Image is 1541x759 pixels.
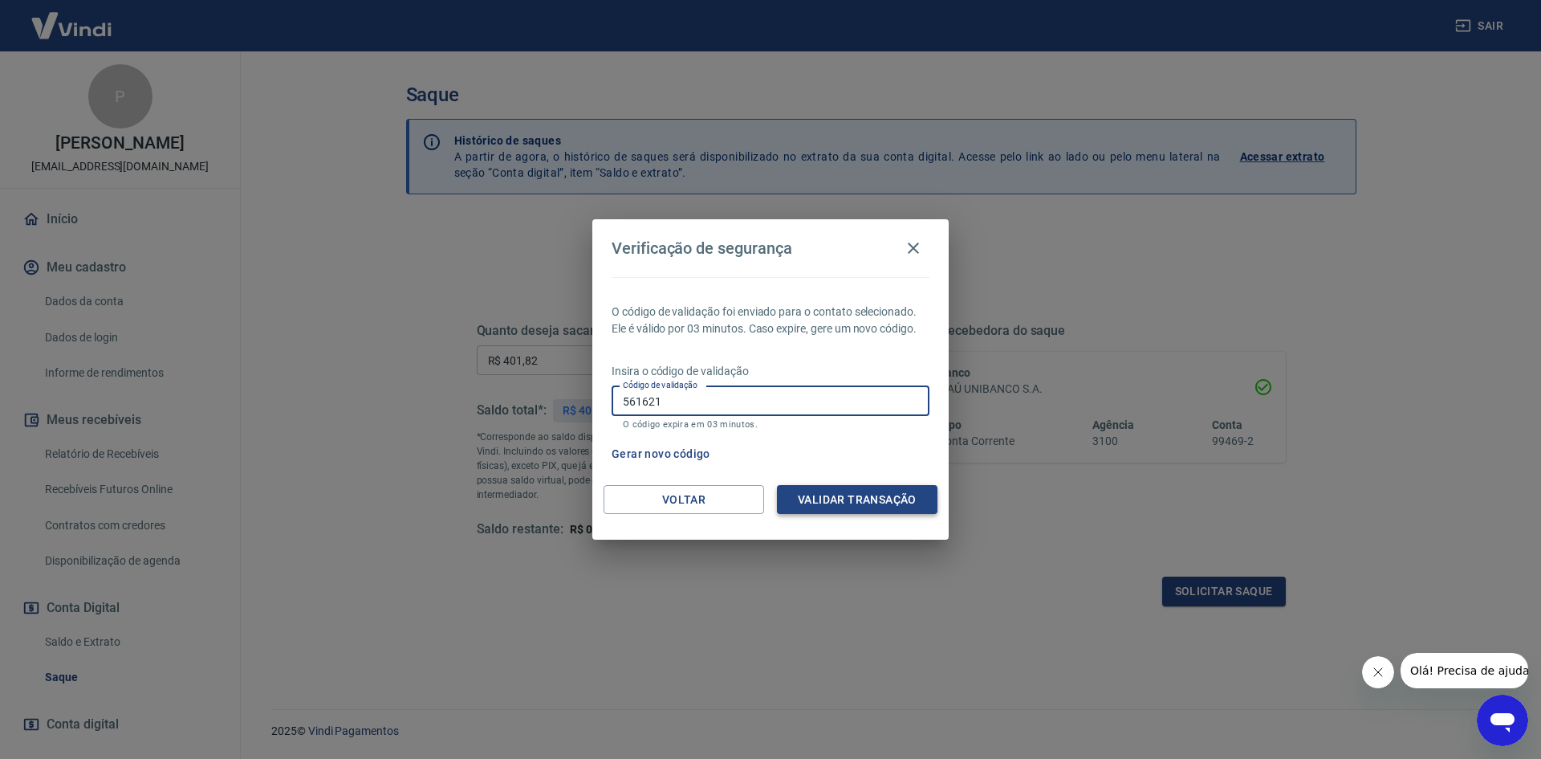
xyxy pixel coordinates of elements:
iframe: Fechar mensagem [1362,656,1394,688]
button: Gerar novo código [605,439,717,469]
iframe: Mensagem da empresa [1401,653,1528,688]
label: Código de validação [623,379,697,391]
iframe: Botão para abrir a janela de mensagens [1477,695,1528,746]
h4: Verificação de segurança [612,239,792,258]
button: Voltar [604,485,764,515]
p: O código de validação foi enviado para o contato selecionado. Ele é válido por 03 minutos. Caso e... [612,304,929,337]
p: O código expira em 03 minutos. [623,419,918,430]
span: Olá! Precisa de ajuda? [10,11,135,24]
p: Insira o código de validação [612,363,929,380]
button: Validar transação [777,485,937,515]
